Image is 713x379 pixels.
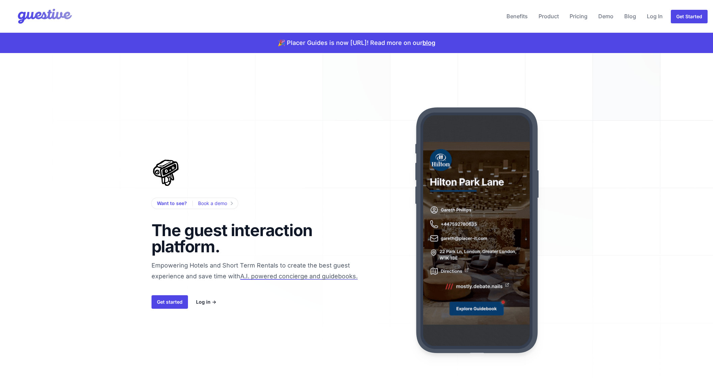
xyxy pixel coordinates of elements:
[5,3,74,30] img: Your Company
[152,262,378,309] span: Empowering Hotels and Short Term Rentals to create the best guest experience and save time with
[536,8,561,24] a: Product
[152,222,324,255] h1: The guest interaction platform.
[644,8,665,24] a: Log In
[240,273,358,280] span: A.I. powered concierge and guidebooks.
[671,10,708,23] a: Get Started
[567,8,590,24] a: Pricing
[198,199,232,207] a: Book a demo
[622,8,639,24] a: Blog
[278,38,435,48] p: 🎉 Placer Guides is now [URL]! Read more on our
[422,39,435,46] a: blog
[196,298,216,306] a: Log in →
[152,295,188,309] a: Get started
[596,8,616,24] a: Demo
[504,8,530,24] a: Benefits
